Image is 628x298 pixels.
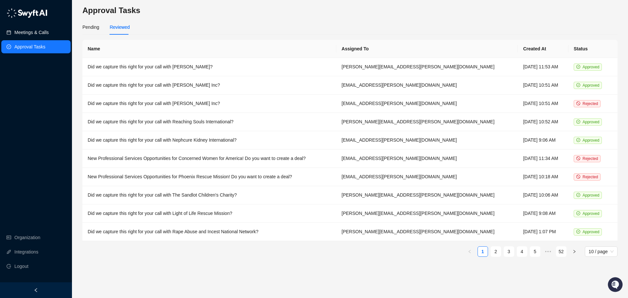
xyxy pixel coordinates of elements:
td: Did we capture this right for your call with Light of Life Rescue Mission? [82,204,336,223]
iframe: Open customer support [607,276,625,294]
span: Docs [13,92,24,98]
button: right [569,246,580,257]
td: Did we capture this right for your call with [PERSON_NAME] Inc? [82,95,336,113]
td: [PERSON_NAME][EMAIL_ADDRESS][PERSON_NAME][DOMAIN_NAME] [336,58,518,76]
td: New Professional Services Opportunities for Phoenix Rescue Mission! Do you want to create a deal? [82,168,336,186]
td: Did we capture this right for your call with [PERSON_NAME] Inc? [82,76,336,95]
span: check-circle [576,120,580,124]
td: [EMAIL_ADDRESS][PERSON_NAME][DOMAIN_NAME] [336,95,518,113]
img: 5124521997842_fc6d7dfcefe973c2e489_88.png [7,59,18,71]
span: check-circle [576,193,580,197]
h3: Approval Tasks [82,5,618,16]
td: [DATE] 10:51 AM [518,95,568,113]
button: Start new chat [111,61,119,69]
td: [PERSON_NAME][EMAIL_ADDRESS][PERSON_NAME][DOMAIN_NAME] [336,204,518,223]
span: left [468,250,472,254]
li: Next 5 Pages [543,246,553,257]
a: 52 [556,247,566,256]
td: Did we capture this right for your call with Rape Abuse and Incest National Network? [82,223,336,241]
span: 10 / page [589,247,614,256]
td: Did we capture this right for your call with [PERSON_NAME]? [82,58,336,76]
a: 5 [530,247,540,256]
a: Meetings & Calls [14,26,49,39]
span: Approved [583,193,599,198]
th: Created At [518,40,568,58]
td: Did we capture this right for your call with Nephcure Kidney International? [82,131,336,149]
div: Page Size [585,246,618,257]
div: Reviewed [110,24,130,31]
span: Approved [583,120,599,124]
td: [DATE] 11:34 AM [518,149,568,168]
a: Powered byPylon [46,107,79,113]
p: Welcome 👋 [7,26,119,37]
td: [DATE] 10:51 AM [518,76,568,95]
td: [DATE] 11:53 AM [518,58,568,76]
td: [DATE] 9:06 AM [518,131,568,149]
li: 52 [556,246,567,257]
img: Swyft AI [7,7,20,20]
div: 📚 [7,92,12,97]
span: stop [576,101,580,105]
th: Status [568,40,618,58]
span: Rejected [583,156,598,161]
span: right [572,250,576,254]
td: [PERSON_NAME][EMAIL_ADDRESS][PERSON_NAME][DOMAIN_NAME] [336,186,518,204]
td: [DATE] 10:18 AM [518,168,568,186]
span: Logout [14,260,28,273]
li: 4 [517,246,527,257]
div: Pending [82,24,99,31]
span: check-circle [576,211,580,215]
td: [PERSON_NAME][EMAIL_ADDRESS][PERSON_NAME][DOMAIN_NAME] [336,113,518,131]
td: [DATE] 9:08 AM [518,204,568,223]
li: 2 [491,246,501,257]
li: 5 [530,246,540,257]
div: 📶 [29,92,35,97]
img: logo-05li4sbe.png [7,8,47,18]
span: Rejected [583,175,598,179]
a: 📶Status [27,89,53,101]
a: 📚Docs [4,89,27,101]
span: Rejected [583,101,598,106]
span: check-circle [576,138,580,142]
li: Previous Page [464,246,475,257]
span: left [34,288,38,292]
span: ••• [543,246,553,257]
span: Approved [583,138,599,143]
td: [DATE] 10:52 AM [518,113,568,131]
li: Next Page [569,246,580,257]
span: logout [7,264,11,269]
td: [EMAIL_ADDRESS][PERSON_NAME][DOMAIN_NAME] [336,76,518,95]
td: [EMAIL_ADDRESS][PERSON_NAME][DOMAIN_NAME] [336,149,518,168]
span: check-circle [576,65,580,69]
span: Approved [583,83,599,88]
span: Pylon [65,108,79,113]
span: Approved [583,230,599,234]
div: Start new chat [22,59,107,66]
li: 1 [478,246,488,257]
td: [EMAIL_ADDRESS][PERSON_NAME][DOMAIN_NAME] [336,131,518,149]
span: stop [576,175,580,179]
th: Name [82,40,336,58]
td: [DATE] 1:07 PM [518,223,568,241]
a: Integrations [14,245,38,258]
span: stop [576,156,580,160]
span: check-circle [576,230,580,234]
li: 3 [504,246,514,257]
a: Approval Tasks [14,40,45,53]
div: We're available if you need us! [22,66,83,71]
a: 2 [491,247,501,256]
th: Assigned To [336,40,518,58]
span: check-circle [576,83,580,87]
a: 3 [504,247,514,256]
a: Organization [14,231,40,244]
h2: How can we help? [7,37,119,47]
td: New Professional Services Opportunities for Concerned Women for America! Do you want to create a ... [82,149,336,168]
span: Status [36,92,50,98]
a: 4 [517,247,527,256]
span: Approved [583,65,599,69]
td: Did we capture this right for your call with The Sandlot Children's Charity? [82,186,336,204]
td: [PERSON_NAME][EMAIL_ADDRESS][PERSON_NAME][DOMAIN_NAME] [336,223,518,241]
button: left [464,246,475,257]
td: [DATE] 10:06 AM [518,186,568,204]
